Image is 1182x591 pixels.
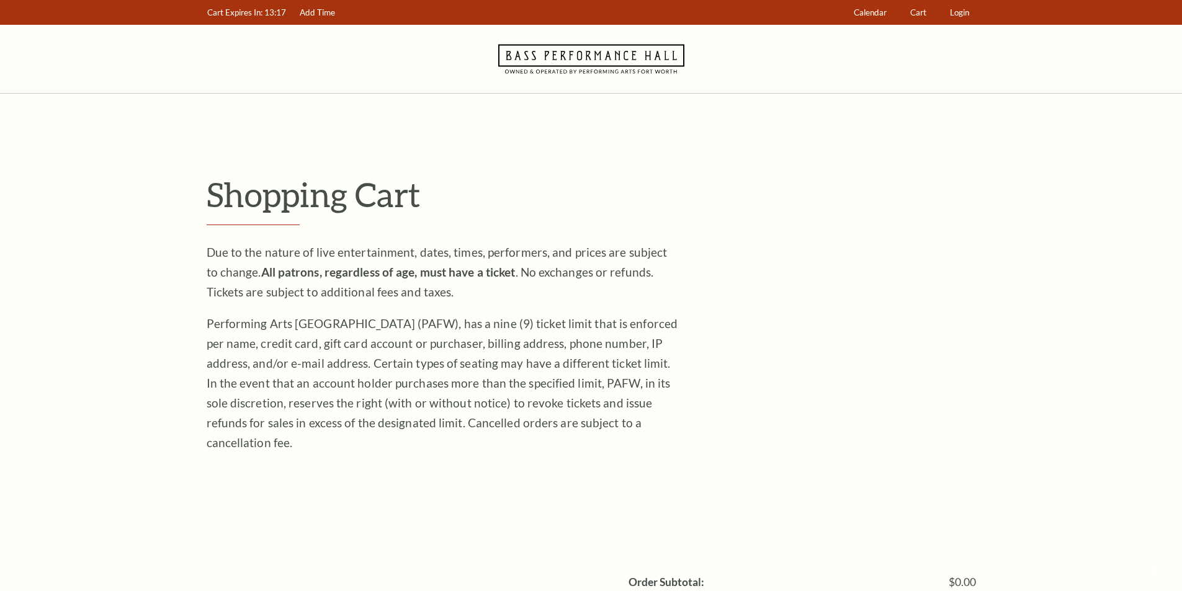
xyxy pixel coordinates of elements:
[207,314,678,453] p: Performing Arts [GEOGRAPHIC_DATA] (PAFW), has a nine (9) ticket limit that is enforced per name, ...
[261,265,516,279] strong: All patrons, regardless of age, must have a ticket
[207,245,668,299] span: Due to the nature of live entertainment, dates, times, performers, and prices are subject to chan...
[207,7,262,17] span: Cart Expires In:
[904,1,932,25] a: Cart
[910,7,926,17] span: Cart
[264,7,286,17] span: 13:17
[629,577,704,588] label: Order Subtotal:
[949,577,976,588] span: $0.00
[848,1,892,25] a: Calendar
[293,1,341,25] a: Add Time
[950,7,969,17] span: Login
[207,174,976,215] p: Shopping Cart
[944,1,975,25] a: Login
[854,7,887,17] span: Calendar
